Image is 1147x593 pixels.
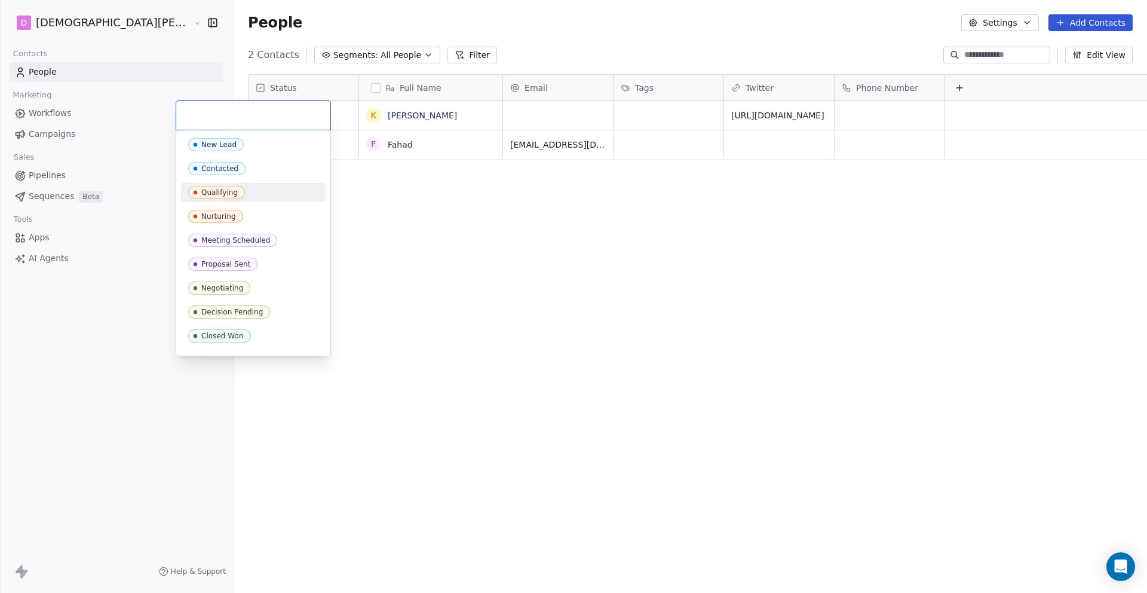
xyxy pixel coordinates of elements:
div: New Lead [201,140,237,149]
div: Negotiating [201,284,243,292]
div: Closed Won [201,332,244,340]
div: Nurturing [201,212,236,221]
div: Meeting Scheduled [201,236,270,244]
div: Suggestions [181,135,326,393]
div: Decision Pending [201,308,263,316]
div: Proposal Sent [201,260,250,268]
div: Contacted [201,164,238,173]
div: Qualifying [201,188,238,197]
